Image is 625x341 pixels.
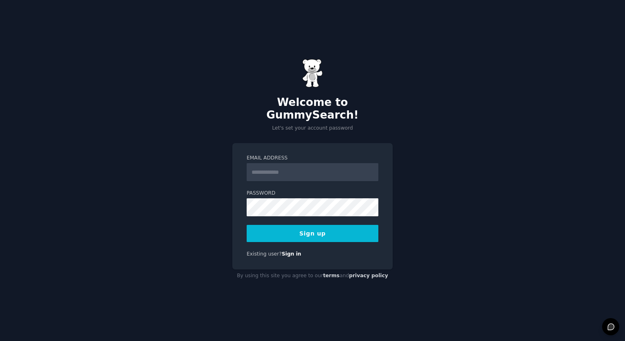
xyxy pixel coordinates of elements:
div: By using this site you agree to our and [232,269,393,283]
label: Email Address [247,155,378,162]
a: privacy policy [349,273,388,278]
img: Gummy Bear [302,59,323,87]
label: Password [247,190,378,197]
button: Sign up [247,225,378,242]
span: Existing user? [247,251,282,257]
h2: Welcome to GummySearch! [232,96,393,122]
a: terms [323,273,339,278]
p: Let's set your account password [232,125,393,132]
a: Sign in [282,251,301,257]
